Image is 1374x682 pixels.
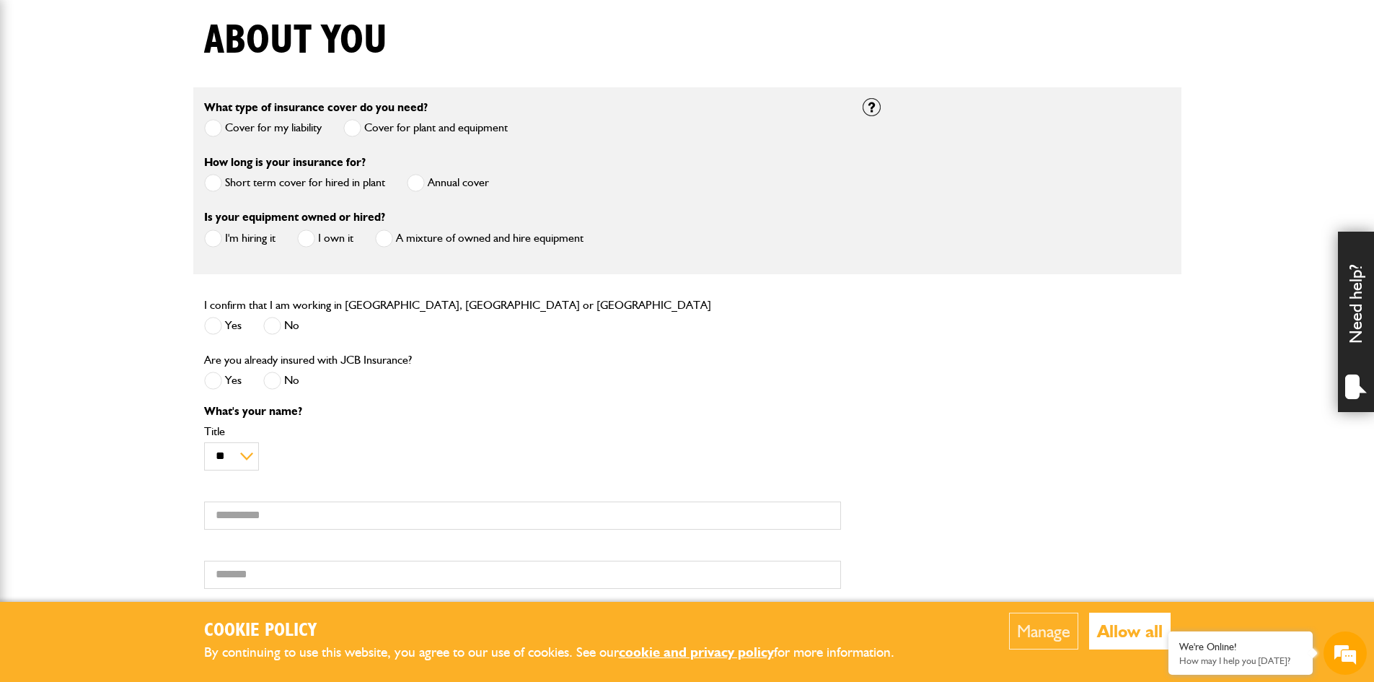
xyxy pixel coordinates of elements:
label: No [263,372,299,390]
button: Manage [1009,613,1078,650]
p: By continuing to use this website, you agree to our use of cookies. See our for more information. [204,642,918,664]
button: Allow all [1089,613,1171,650]
label: Short term cover for hired in plant [204,174,385,192]
label: Annual cover [407,174,489,192]
div: We're Online! [1179,641,1302,653]
label: Are you already insured with JCB Insurance? [204,354,412,366]
label: A mixture of owned and hire equipment [375,229,583,248]
label: Yes [204,372,242,390]
p: What's your name? [204,406,841,417]
div: Need help? [1338,232,1374,412]
h1: About you [204,17,387,65]
label: I own it [297,229,353,248]
label: I confirm that I am working in [GEOGRAPHIC_DATA], [GEOGRAPHIC_DATA] or [GEOGRAPHIC_DATA] [204,300,711,311]
label: No [263,317,299,335]
label: Is your equipment owned or hired? [204,211,385,223]
label: Yes [204,317,242,335]
label: Cover for plant and equipment [343,119,508,137]
label: I'm hiring it [204,229,276,248]
label: Title [204,426,841,437]
label: Cover for my liability [204,119,322,137]
h2: Cookie Policy [204,620,918,642]
a: cookie and privacy policy [619,644,774,660]
p: How may I help you today? [1179,655,1302,666]
label: What type of insurance cover do you need? [204,102,428,113]
label: How long is your insurance for? [204,157,366,168]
